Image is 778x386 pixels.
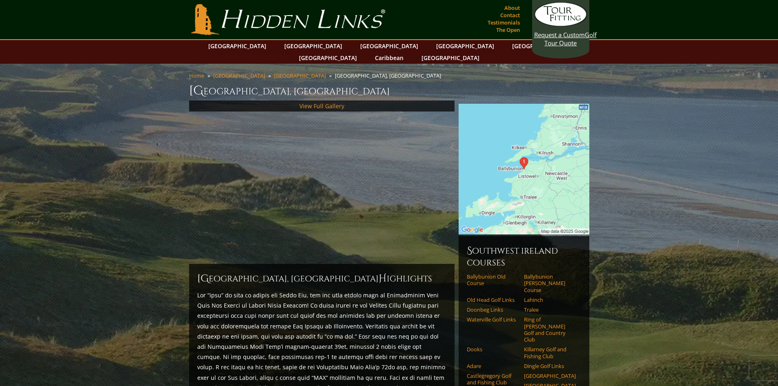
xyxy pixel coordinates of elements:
a: View Full Gallery [299,102,344,110]
a: [GEOGRAPHIC_DATA] [280,40,346,52]
h6: Southwest Ireland Courses [467,244,581,268]
a: Caribbean [371,52,408,64]
a: Killarney Golf and Fishing Club [524,346,576,359]
a: Adare [467,363,519,369]
a: The Open [494,24,522,36]
a: Castlegregory Golf and Fishing Club [467,373,519,386]
a: Ballybunion Old Course [467,273,519,287]
a: [GEOGRAPHIC_DATA] [508,40,574,52]
h2: [GEOGRAPHIC_DATA], [GEOGRAPHIC_DATA] ighlights [197,272,446,285]
a: [GEOGRAPHIC_DATA] [432,40,498,52]
a: [GEOGRAPHIC_DATA] [204,40,270,52]
a: [GEOGRAPHIC_DATA] [213,72,265,79]
a: [GEOGRAPHIC_DATA] [295,52,361,64]
a: Lahinch [524,297,576,303]
a: Testimonials [486,17,522,28]
a: Dingle Golf Links [524,363,576,369]
img: Google Map of Sandhill Rd, Ballybunnion, Co. Kerry, Ireland [459,104,589,234]
h1: [GEOGRAPHIC_DATA], [GEOGRAPHIC_DATA] [189,83,589,99]
a: Ballybunion [PERSON_NAME] Course [524,273,576,293]
a: Home [189,72,204,79]
a: [GEOGRAPHIC_DATA] [524,373,576,379]
a: Waterville Golf Links [467,316,519,323]
a: Contact [498,9,522,21]
a: Ring of [PERSON_NAME] Golf and Country Club [524,316,576,343]
a: Tralee [524,306,576,313]
li: [GEOGRAPHIC_DATA], [GEOGRAPHIC_DATA] [335,72,444,79]
a: About [502,2,522,13]
a: [GEOGRAPHIC_DATA] [356,40,422,52]
a: Dooks [467,346,519,353]
a: [GEOGRAPHIC_DATA] [274,72,326,79]
a: Old Head Golf Links [467,297,519,303]
a: Doonbeg Links [467,306,519,313]
span: H [379,272,387,285]
a: Request a CustomGolf Tour Quote [534,2,587,47]
a: [GEOGRAPHIC_DATA] [417,52,484,64]
span: Request a Custom [534,31,585,39]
